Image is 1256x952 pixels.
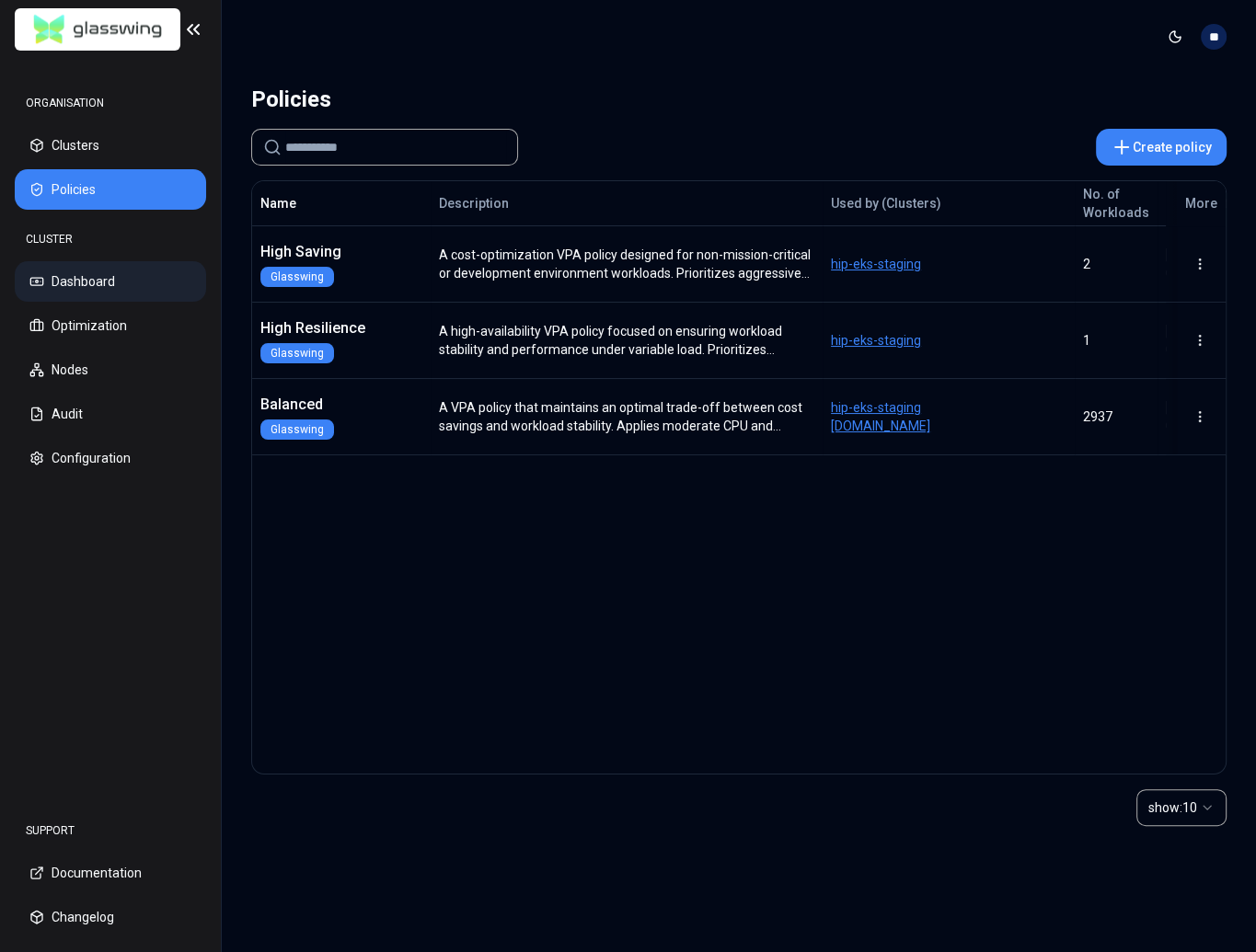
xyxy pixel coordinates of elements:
span: hip-eks-staging [831,398,1066,417]
div: A VPA policy that maintains an optimal trade-off between cost savings and workload stability. App... [439,398,814,435]
div: 2937 [1083,407,1149,426]
div: Description [439,194,792,212]
button: Policies [15,169,206,210]
button: Documentation [15,853,206,893]
button: Name [260,185,296,222]
div: Glasswing [260,267,334,287]
div: No. of Workloads [1083,185,1149,222]
div: High Resilience [260,317,422,339]
div: 1 [1083,331,1149,350]
div: High Saving [260,241,422,263]
div: SUPPORT [15,812,206,849]
div: CLUSTER [15,221,206,258]
button: Optimization [15,305,206,346]
button: Changelog [15,897,206,937]
span: hip-eks-staging [831,331,1066,350]
div: More [1185,194,1217,212]
div: Glasswing [260,419,334,440]
button: Clusters [15,125,206,166]
div: Used by (Clusters) [831,194,1066,212]
button: Nodes [15,350,206,390]
button: Dashboard [15,261,206,302]
div: Balanced [260,394,422,416]
button: Create policy [1096,129,1227,166]
div: Glasswing [260,343,334,363]
div: 2 [1083,255,1149,273]
span: [DOMAIN_NAME] [831,417,1066,435]
div: A high-availability VPA policy focused on ensuring workload stability and performance under varia... [439,322,814,359]
div: A cost-optimization VPA policy designed for non-mission-critical or development environment workl... [439,246,814,282]
span: hip-eks-staging [831,255,1066,273]
img: GlassWing [27,8,169,52]
button: Audit [15,394,206,434]
div: Policies [251,81,331,118]
div: ORGANISATION [15,85,206,121]
button: Configuration [15,438,206,478]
